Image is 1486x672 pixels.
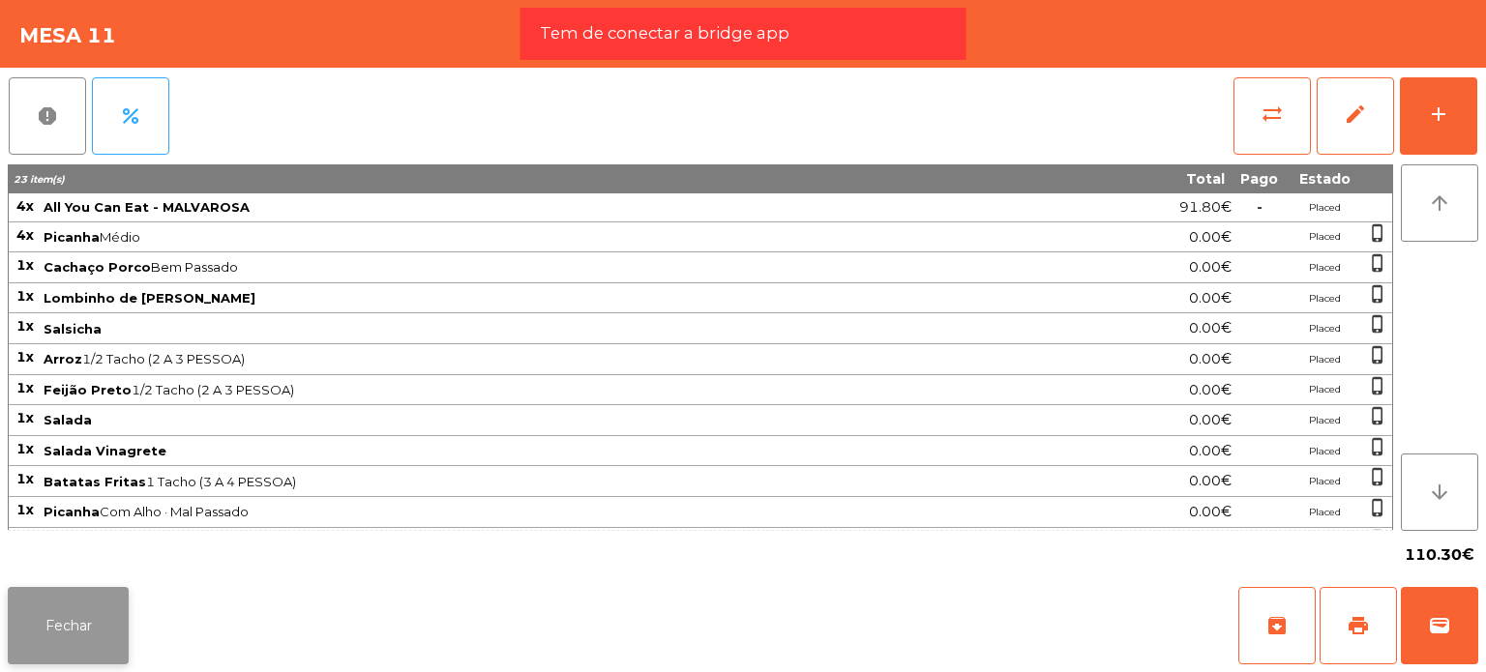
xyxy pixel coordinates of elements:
[1401,453,1478,531] button: arrow_downward
[44,199,250,215] span: All You Can Eat - MALVAROSA
[16,317,34,335] span: 1x
[8,587,129,664] button: Fechar
[16,348,34,365] span: 1x
[1286,193,1363,222] td: Placed
[44,290,255,306] span: Lombinho de [PERSON_NAME]
[44,351,82,366] span: Arroz
[1189,438,1232,464] span: 0.00€
[1286,528,1363,559] td: Placed
[44,412,92,427] span: Salada
[44,474,146,489] span: Batatas Fritas
[44,351,1023,366] span: 1/2 Tacho (2 A 3 PESSOA)
[1265,614,1289,637] span: archive
[92,77,169,155] button: percent
[1344,102,1367,126] span: edit
[1368,223,1387,243] span: phone_iphone
[1427,102,1450,126] div: add
[1401,164,1478,242] button: arrow_upward
[16,197,34,215] span: 4x
[44,229,1023,245] span: Médio
[44,504,100,519] span: Picanha
[1320,587,1397,664] button: print
[1189,285,1232,311] span: 0.00€
[1368,529,1387,548] span: phone_iphone
[1428,614,1451,637] span: wallet
[1257,198,1263,216] span: -
[16,440,34,457] span: 1x
[14,173,65,186] span: 23 item(s)
[1286,436,1363,467] td: Placed
[1286,466,1363,497] td: Placed
[16,470,34,487] span: 1x
[1189,407,1232,433] span: 0.00€
[44,382,132,397] span: Feijão Preto
[1368,314,1387,334] span: phone_iphone
[119,104,142,128] span: percent
[1428,191,1451,215] i: arrow_upward
[16,379,34,396] span: 1x
[1233,77,1311,155] button: sync_alt
[1189,224,1232,250] span: 0.00€
[19,21,116,50] h4: Mesa 11
[1286,344,1363,375] td: Placed
[1286,283,1363,314] td: Placed
[1286,164,1363,193] th: Estado
[1261,102,1284,126] span: sync_alt
[1286,375,1363,406] td: Placed
[44,474,1023,489] span: 1 Tacho (3 A 4 PESSOA)
[1189,346,1232,372] span: 0.00€
[44,321,102,336] span: Salsicha
[1286,222,1363,253] td: Placed
[1233,164,1286,193] th: Pago
[540,21,789,45] span: Tem de conectar a bridge app
[16,256,34,274] span: 1x
[1368,467,1387,486] span: phone_iphone
[1238,587,1316,664] button: archive
[1025,164,1233,193] th: Total
[1368,498,1387,517] span: phone_iphone
[1368,345,1387,365] span: phone_iphone
[16,287,34,305] span: 1x
[16,409,34,426] span: 1x
[44,504,1023,519] span: Com Alho · Mal Passado
[1189,377,1232,403] span: 0.00€
[1401,587,1478,664] button: wallet
[1286,497,1363,528] td: Placed
[1317,77,1394,155] button: edit
[44,382,1023,397] span: 1/2 Tacho (2 A 3 PESSOA)
[1347,614,1370,637] span: print
[1189,499,1232,525] span: 0.00€
[1189,315,1232,341] span: 0.00€
[9,77,86,155] button: report
[1368,437,1387,456] span: phone_iphone
[1189,468,1232,494] span: 0.00€
[1179,194,1232,220] span: 91.80€
[1405,541,1474,570] span: 110.30€
[44,259,1023,275] span: Bem Passado
[44,443,166,458] span: Salada Vinagrete
[1368,406,1387,425] span: phone_iphone
[1286,405,1363,436] td: Placed
[1400,77,1477,155] button: add
[1286,252,1363,283] td: Placed
[44,259,151,275] span: Cachaço Porco
[1368,253,1387,273] span: phone_iphone
[16,226,34,244] span: 4x
[1428,481,1451,504] i: arrow_downward
[1189,254,1232,280] span: 0.00€
[1189,530,1232,556] span: 0.00€
[1286,313,1363,344] td: Placed
[44,229,100,245] span: Picanha
[36,104,59,128] span: report
[1368,284,1387,304] span: phone_iphone
[1368,376,1387,395] span: phone_iphone
[16,501,34,518] span: 1x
